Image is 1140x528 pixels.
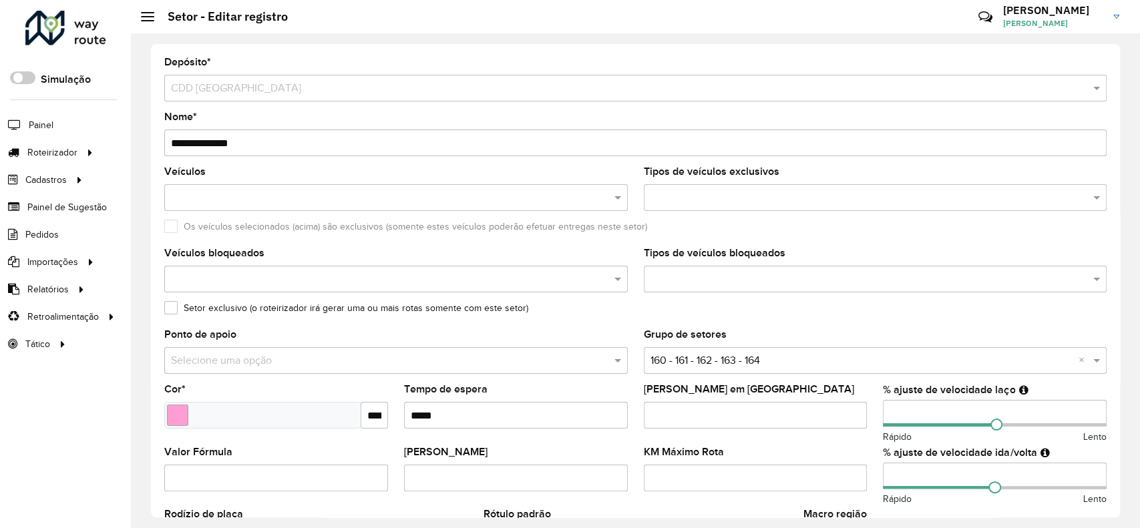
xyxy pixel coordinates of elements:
[154,9,288,24] h2: Setor - Editar registro
[27,310,99,324] span: Retroalimentação
[803,506,867,522] label: Macro região
[644,245,785,261] label: Tipos de veículos bloqueados
[971,3,1000,31] a: Contato Rápido
[25,173,67,187] span: Cadastros
[1083,430,1107,444] span: Lento
[41,71,91,87] label: Simulação
[644,164,779,180] label: Tipos de veículos exclusivos
[644,381,854,397] label: [PERSON_NAME] em [GEOGRAPHIC_DATA]
[29,118,53,132] span: Painel
[164,220,647,234] label: Os veículos selecionados (acima) são exclusivos (somente estes veículos poderão efetuar entregas ...
[164,245,264,261] label: Veículos bloqueados
[883,445,1036,461] label: % ajuste de velocidade ida/volta
[1079,352,1090,368] span: Clear all
[164,326,236,342] label: Ponto de apoio
[404,381,488,397] label: Tempo de espera
[27,146,77,160] span: Roteirizador
[164,301,528,315] label: Setor exclusivo (o roteirizador irá gerar uma ou mais rotas somente com este setor)
[27,282,69,296] span: Relatórios
[27,255,78,269] span: Importações
[883,492,912,506] span: Rápido
[883,430,912,444] span: Rápido
[1003,4,1103,17] h3: [PERSON_NAME]
[164,164,206,180] label: Veículos
[25,228,59,242] span: Pedidos
[27,200,107,214] span: Painel de Sugestão
[167,405,188,426] input: Select a color
[1018,384,1028,395] em: Ajuste de velocidade do veículo entre clientes
[164,444,232,460] label: Valor Fórmula
[25,337,50,351] span: Tático
[883,382,1015,398] label: % ajuste de velocidade laço
[1083,492,1107,506] span: Lento
[164,506,243,522] label: Rodízio de placa
[164,381,186,397] label: Cor
[404,444,488,460] label: [PERSON_NAME]
[1040,447,1049,458] em: Ajuste de velocidade do veículo entre a saída do depósito até o primeiro cliente e a saída do últ...
[484,506,551,522] label: Rótulo padrão
[644,444,724,460] label: KM Máximo Rota
[644,326,727,342] label: Grupo de setores
[164,109,197,125] label: Nome
[1003,17,1103,29] span: [PERSON_NAME]
[164,54,211,70] label: Depósito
